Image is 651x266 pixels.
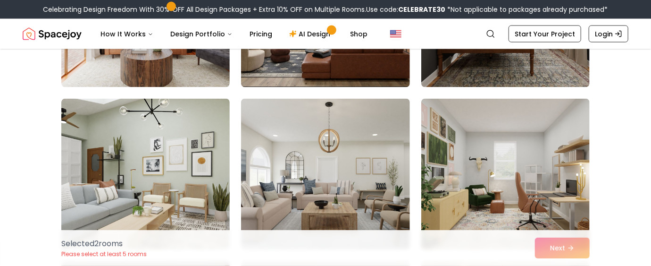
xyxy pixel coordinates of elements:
[421,99,590,250] img: Room room-87
[241,99,409,250] img: Room room-86
[93,25,161,43] button: How It Works
[93,25,375,43] nav: Main
[61,99,230,250] img: Room room-85
[163,25,240,43] button: Design Portfolio
[399,5,446,14] b: CELEBRATE30
[282,25,341,43] a: AI Design
[242,25,280,43] a: Pricing
[446,5,608,14] span: *Not applicable to packages already purchased*
[23,19,628,49] nav: Global
[390,28,401,40] img: United States
[23,25,82,43] a: Spacejoy
[23,25,82,43] img: Spacejoy Logo
[43,5,608,14] div: Celebrating Design Freedom With 30% OFF All Design Packages + Extra 10% OFF on Multiple Rooms.
[367,5,446,14] span: Use code:
[61,250,147,258] p: Please select at least 5 rooms
[509,26,581,43] a: Start Your Project
[342,25,375,43] a: Shop
[61,238,147,249] p: Selected 2 room s
[589,26,628,43] a: Login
